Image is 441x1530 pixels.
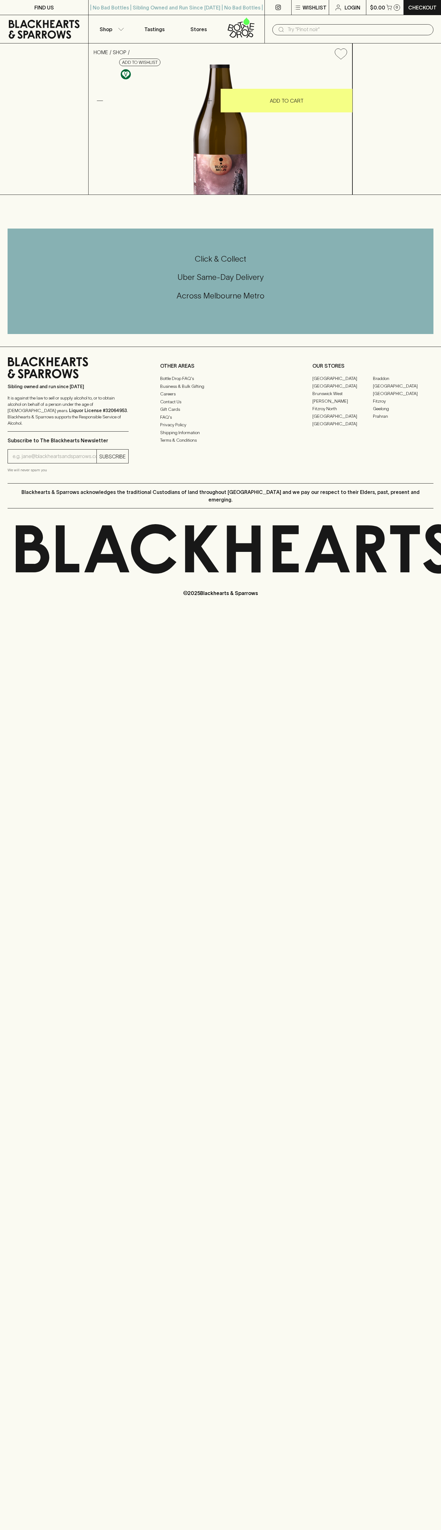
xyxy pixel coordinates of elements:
a: SHOP [113,49,126,55]
button: Add to wishlist [332,46,350,62]
p: It is against the law to sell or supply alcohol to, or to obtain alcohol on behalf of a person un... [8,395,129,426]
p: We will never spam you [8,467,129,473]
strong: Liquor License #32064953 [69,408,127,413]
a: HOME [94,49,108,55]
p: Stores [190,25,207,33]
a: [GEOGRAPHIC_DATA] [373,390,433,397]
h5: Click & Collect [8,254,433,264]
input: Try "Pinot noir" [287,25,428,35]
p: OUR STORES [312,362,433,370]
a: Privacy Policy [160,421,281,429]
a: [GEOGRAPHIC_DATA] [312,412,373,420]
div: Call to action block [8,229,433,334]
a: Business & Bulk Gifting [160,382,281,390]
p: Subscribe to The Blackhearts Newsletter [8,437,129,444]
p: Wishlist [303,4,327,11]
a: Prahran [373,412,433,420]
a: FAQ's [160,413,281,421]
img: Vegan [121,69,131,79]
a: [GEOGRAPHIC_DATA] [312,375,373,382]
a: Geelong [373,405,433,412]
h5: Uber Same-Day Delivery [8,272,433,282]
a: Braddon [373,375,433,382]
button: Add to wishlist [119,59,160,66]
button: ADD TO CART [221,89,352,112]
p: Checkout [408,4,437,11]
a: Careers [160,390,281,398]
p: OTHER AREAS [160,362,281,370]
a: Terms & Conditions [160,437,281,444]
a: Gift Cards [160,406,281,413]
p: Tastings [144,25,165,33]
a: Made without the use of any animal products. [119,68,132,81]
input: e.g. jane@blackheartsandsparrows.com.au [13,451,96,462]
a: Fitzroy [373,397,433,405]
button: SUBSCRIBE [97,450,128,463]
a: Brunswick West [312,390,373,397]
a: [GEOGRAPHIC_DATA] [312,382,373,390]
p: Login [345,4,360,11]
p: Shop [100,25,112,33]
p: 0 [396,6,398,9]
p: FIND US [34,4,54,11]
p: Sibling owned and run since [DATE] [8,383,129,390]
h5: Across Melbourne Metro [8,291,433,301]
a: Bottle Drop FAQ's [160,375,281,382]
a: Contact Us [160,398,281,405]
button: Shop [89,15,133,43]
p: ADD TO CART [270,97,304,105]
p: $0.00 [370,4,385,11]
a: [GEOGRAPHIC_DATA] [312,420,373,428]
a: Fitzroy North [312,405,373,412]
p: Blackhearts & Sparrows acknowledges the traditional Custodians of land throughout [GEOGRAPHIC_DAT... [12,488,429,503]
a: Tastings [132,15,177,43]
img: 30132.png [89,65,352,195]
p: SUBSCRIBE [99,453,126,460]
a: Shipping Information [160,429,281,436]
a: [GEOGRAPHIC_DATA] [373,382,433,390]
a: Stores [177,15,221,43]
a: [PERSON_NAME] [312,397,373,405]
